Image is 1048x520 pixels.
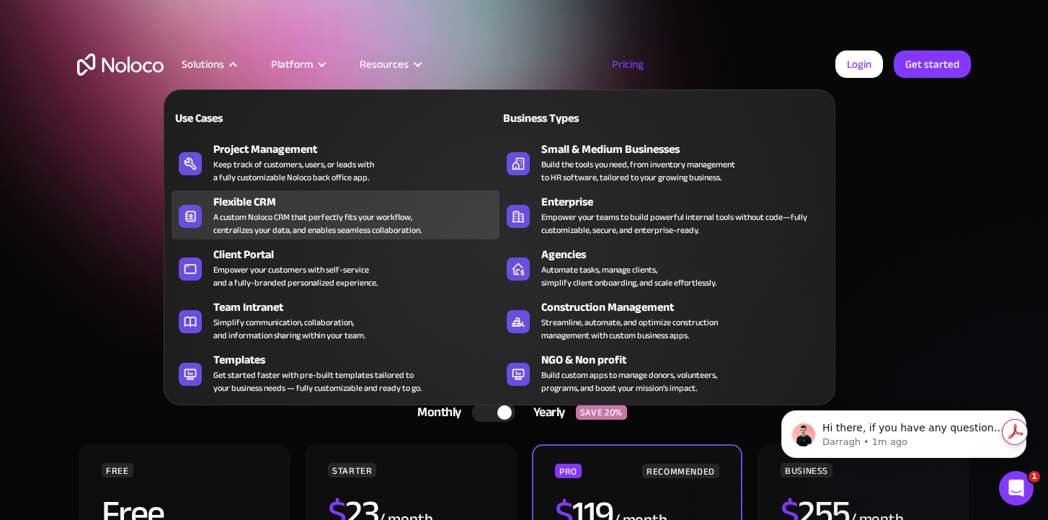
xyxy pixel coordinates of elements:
div: FREE [102,463,133,477]
div: Solutions [182,55,224,74]
a: Pricing [594,55,662,74]
div: Team Intranet [213,299,506,316]
a: Construction ManagementStreamline, automate, and optimize constructionmanagement with custom busi... [499,296,827,345]
div: Yearly [515,402,576,423]
div: Agencies [541,246,834,263]
nav: Solutions [164,69,835,405]
a: Small & Medium BusinessesBuild the tools you need, from inventory managementto HR software, tailo... [499,138,827,187]
div: Templates [213,351,506,369]
div: Use Cases [172,110,329,127]
div: Get started faster with pre-built templates tailored to your business needs — fully customizable ... [213,369,422,395]
a: Use Cases [172,101,499,134]
a: TemplatesGet started faster with pre-built templates tailored toyour business needs — fully custo... [172,348,499,397]
a: NGO & Non profitBuild custom apps to manage donors, volunteers,programs, and boost your mission’s... [499,348,827,397]
div: Flexible CRM [213,193,506,211]
a: Login [835,50,883,78]
a: Business Types [499,101,827,134]
div: NGO & Non profit [541,351,834,369]
div: Keep track of customers, users, or leads with a fully customizable Noloco back office app. [213,158,374,184]
div: RECOMMENDED [642,464,719,478]
div: Client Portal [213,246,506,263]
iframe: Intercom notifications message [760,380,1048,481]
div: Build the tools you need, from inventory management to HR software, tailored to your growing busi... [541,158,735,184]
div: Streamline, automate, and optimize construction management with custom business apps. [541,316,718,342]
div: PRO [555,464,582,478]
div: Monthly [399,402,472,423]
div: Empower your customers with self-service and a fully-branded personalized experience. [213,263,378,289]
span: 1 [1029,471,1040,482]
div: Empower your teams to build powerful internal tools without code—fully customizable, secure, and ... [541,211,820,237]
div: Small & Medium Businesses [541,141,834,158]
a: home [77,53,164,76]
div: Business Types [499,110,657,127]
div: Simplify communication, collaboration, and information sharing within your team. [213,316,365,342]
a: Team IntranetSimplify communication, collaboration,and information sharing within your team. [172,296,499,345]
h1: A plan for organizations of all sizes [77,151,971,195]
a: Flexible CRMA custom Noloco CRM that perfectly fits your workflow,centralizes your data, and enab... [172,190,499,239]
a: Project ManagementKeep track of customers, users, or leads witha fully customizable Noloco back o... [172,138,499,187]
div: SAVE 20% [576,405,627,420]
a: AgenciesAutomate tasks, manage clients,simplify client onboarding, and scale effortlessly. [499,243,827,292]
a: EnterpriseEmpower your teams to build powerful internal tools without code—fully customizable, se... [499,190,827,239]
div: Project Management [213,141,506,158]
div: Automate tasks, manage clients, simplify client onboarding, and scale effortlessly. [541,263,716,289]
a: Get started [894,50,971,78]
div: Build custom apps to manage donors, volunteers, programs, and boost your mission’s impact. [541,369,717,395]
a: Client PortalEmpower your customers with self-serviceand a fully-branded personalized experience. [172,243,499,292]
iframe: Intercom live chat [999,471,1034,506]
div: Solutions [164,55,253,74]
div: A custom Noloco CRM that perfectly fits your workflow, centralizes your data, and enables seamles... [213,211,422,237]
div: Platform [271,55,313,74]
div: STARTER [328,463,376,477]
div: Construction Management [541,299,834,316]
div: Resources [342,55,438,74]
div: Enterprise [541,193,834,211]
div: Platform [253,55,342,74]
div: Resources [360,55,409,74]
